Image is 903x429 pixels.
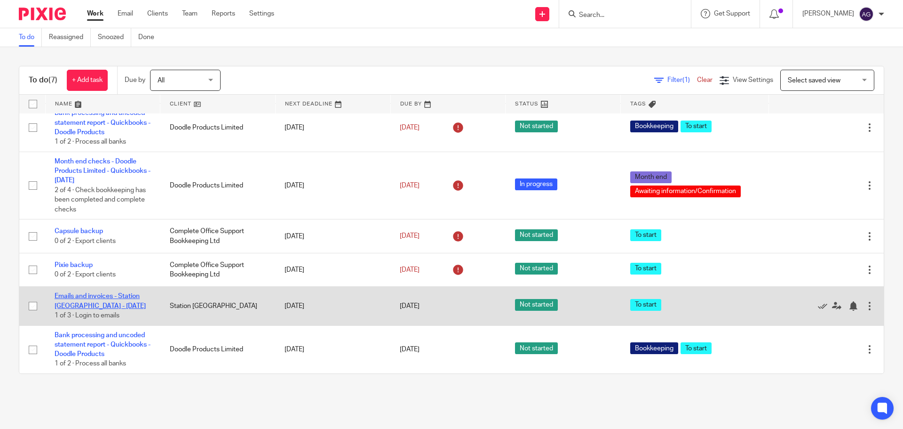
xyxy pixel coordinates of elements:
span: 1 of 2 · Process all banks [55,361,126,367]
span: 0 of 2 · Export clients [55,271,116,278]
a: Team [182,9,198,18]
span: 1 of 3 · Login to emails [55,312,119,319]
span: Not started [515,299,558,311]
p: Due by [125,75,145,85]
span: To start [630,229,661,241]
span: Not started [515,229,558,241]
span: [DATE] [400,182,420,189]
span: Bookkeeping [630,121,678,132]
span: 2 of 4 · Check bookkeeping has been completed and complete checks [55,187,146,213]
a: Capsule backup [55,228,103,235]
a: Mark as done [818,301,832,311]
td: Complete Office Support Bookkeeping Ltd [160,219,276,253]
span: [DATE] [400,303,420,309]
td: [DATE] [275,219,390,253]
span: Get Support [714,10,750,17]
a: Month end checks - Doodle Products Limited - Quickbooks - [DATE] [55,158,150,184]
a: Done [138,28,161,47]
span: All [158,77,165,84]
a: Clients [147,9,168,18]
td: [DATE] [275,104,390,152]
td: Complete Office Support Bookkeeping Ltd [160,253,276,286]
span: [DATE] [400,267,420,273]
a: Settings [249,9,274,18]
a: Bank processing and uncoded statement report - Quickbooks - Doodle Products [55,110,150,136]
a: Clear [697,77,713,83]
td: [DATE] [275,325,390,373]
span: Not started [515,121,558,132]
a: Reassigned [49,28,91,47]
span: In progress [515,178,557,190]
a: To do [19,28,42,47]
a: Work [87,9,103,18]
span: To start [681,121,712,132]
span: View Settings [733,77,773,83]
img: Pixie [19,8,66,20]
td: [DATE] [275,253,390,286]
td: Doodle Products Limited [160,325,276,373]
span: Filter [667,77,697,83]
td: Station [GEOGRAPHIC_DATA] [160,287,276,325]
input: Search [578,11,663,20]
span: (7) [48,76,57,84]
td: [DATE] [275,152,390,219]
span: To start [630,299,661,311]
span: Bookkeeping [630,342,678,354]
span: Month end [630,171,672,183]
img: svg%3E [859,7,874,22]
span: To start [630,263,661,275]
p: [PERSON_NAME] [802,9,854,18]
td: [DATE] [275,287,390,325]
span: [DATE] [400,233,420,239]
span: Not started [515,263,558,275]
span: Not started [515,342,558,354]
a: Emails and invoices - Station [GEOGRAPHIC_DATA] - [DATE] [55,293,146,309]
td: Doodle Products Limited [160,152,276,219]
h1: To do [29,75,57,85]
span: To start [681,342,712,354]
span: [DATE] [400,124,420,131]
a: Email [118,9,133,18]
span: (1) [682,77,690,83]
a: Pixie backup [55,262,93,268]
span: 0 of 2 · Export clients [55,238,116,244]
span: 1 of 2 · Process all banks [55,138,126,145]
a: Snoozed [98,28,131,47]
a: Bank processing and uncoded statement report - Quickbooks - Doodle Products [55,332,150,358]
td: Doodle Products Limited [160,104,276,152]
span: Awaiting information/Confirmation [630,186,741,197]
a: + Add task [67,70,108,91]
span: Select saved view [788,77,840,84]
span: [DATE] [400,346,420,353]
a: Reports [212,9,235,18]
span: Tags [630,101,646,106]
